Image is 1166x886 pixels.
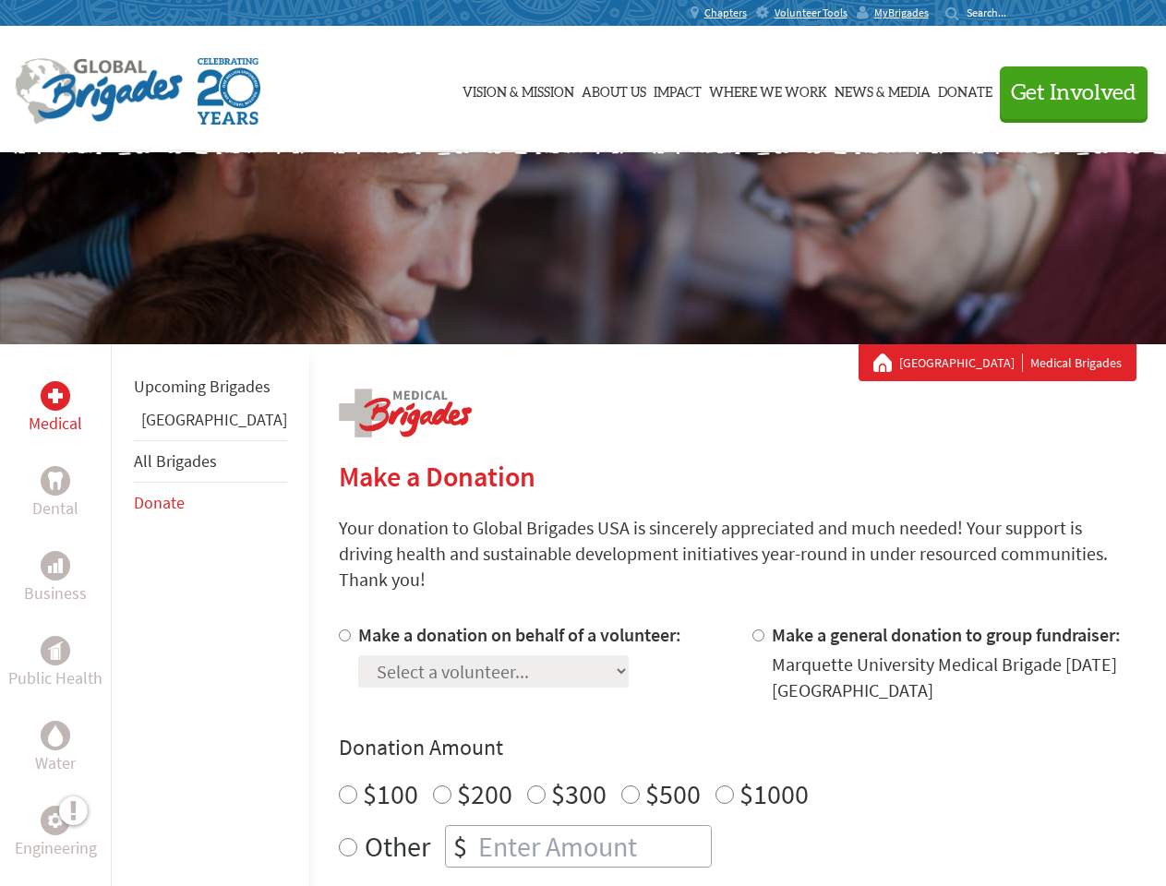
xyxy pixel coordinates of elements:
div: Dental [41,466,70,496]
span: Volunteer Tools [775,6,847,20]
a: Donate [134,492,185,513]
label: $1000 [739,776,809,811]
input: Enter Amount [475,826,711,867]
img: Engineering [48,813,63,828]
a: All Brigades [134,450,217,472]
div: Business [41,551,70,581]
label: Make a donation on behalf of a volunteer: [358,623,681,646]
li: Donate [134,483,287,523]
a: MedicalMedical [29,381,82,437]
span: Get Involved [1011,82,1136,104]
h2: Make a Donation [339,460,1136,493]
p: Business [24,581,87,606]
img: Dental [48,472,63,489]
a: BusinessBusiness [24,551,87,606]
label: $300 [551,776,607,811]
img: Medical [48,389,63,403]
h4: Donation Amount [339,733,1136,762]
a: [GEOGRAPHIC_DATA] [899,353,1023,372]
a: Donate [938,43,992,136]
a: [GEOGRAPHIC_DATA] [141,409,287,430]
a: DentalDental [32,466,78,521]
p: Public Health [8,665,102,691]
span: Chapters [704,6,747,20]
div: Medical Brigades [873,353,1122,372]
p: Water [35,750,76,776]
label: Make a general donation to group fundraiser: [772,623,1121,646]
p: Engineering [15,835,97,861]
li: All Brigades [134,440,287,483]
img: logo-medical.png [339,389,472,437]
span: MyBrigades [874,6,929,20]
img: Global Brigades Logo [15,58,183,125]
img: Water [48,724,63,746]
label: $500 [645,776,701,811]
label: $100 [363,776,418,811]
p: Medical [29,411,82,437]
label: $200 [457,776,512,811]
div: $ [446,826,475,867]
a: About Us [582,43,646,136]
div: Engineering [41,806,70,835]
img: Business [48,558,63,573]
a: News & Media [835,43,931,136]
a: Vision & Mission [463,43,574,136]
a: EngineeringEngineering [15,806,97,861]
a: Public HealthPublic Health [8,636,102,691]
a: Impact [654,43,702,136]
a: Where We Work [709,43,827,136]
li: Upcoming Brigades [134,366,287,407]
div: Medical [41,381,70,411]
img: Public Health [48,641,63,660]
button: Get Involved [1000,66,1148,119]
li: Panama [134,407,287,440]
div: Marquette University Medical Brigade [DATE] [GEOGRAPHIC_DATA] [772,652,1136,703]
p: Your donation to Global Brigades USA is sincerely appreciated and much needed! Your support is dr... [339,515,1136,593]
div: Water [41,721,70,750]
div: Public Health [41,636,70,665]
a: Upcoming Brigades [134,376,270,397]
a: WaterWater [35,721,76,776]
input: Search... [967,6,1019,19]
p: Dental [32,496,78,521]
label: Other [365,825,430,868]
img: Global Brigades Celebrating 20 Years [198,58,260,125]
